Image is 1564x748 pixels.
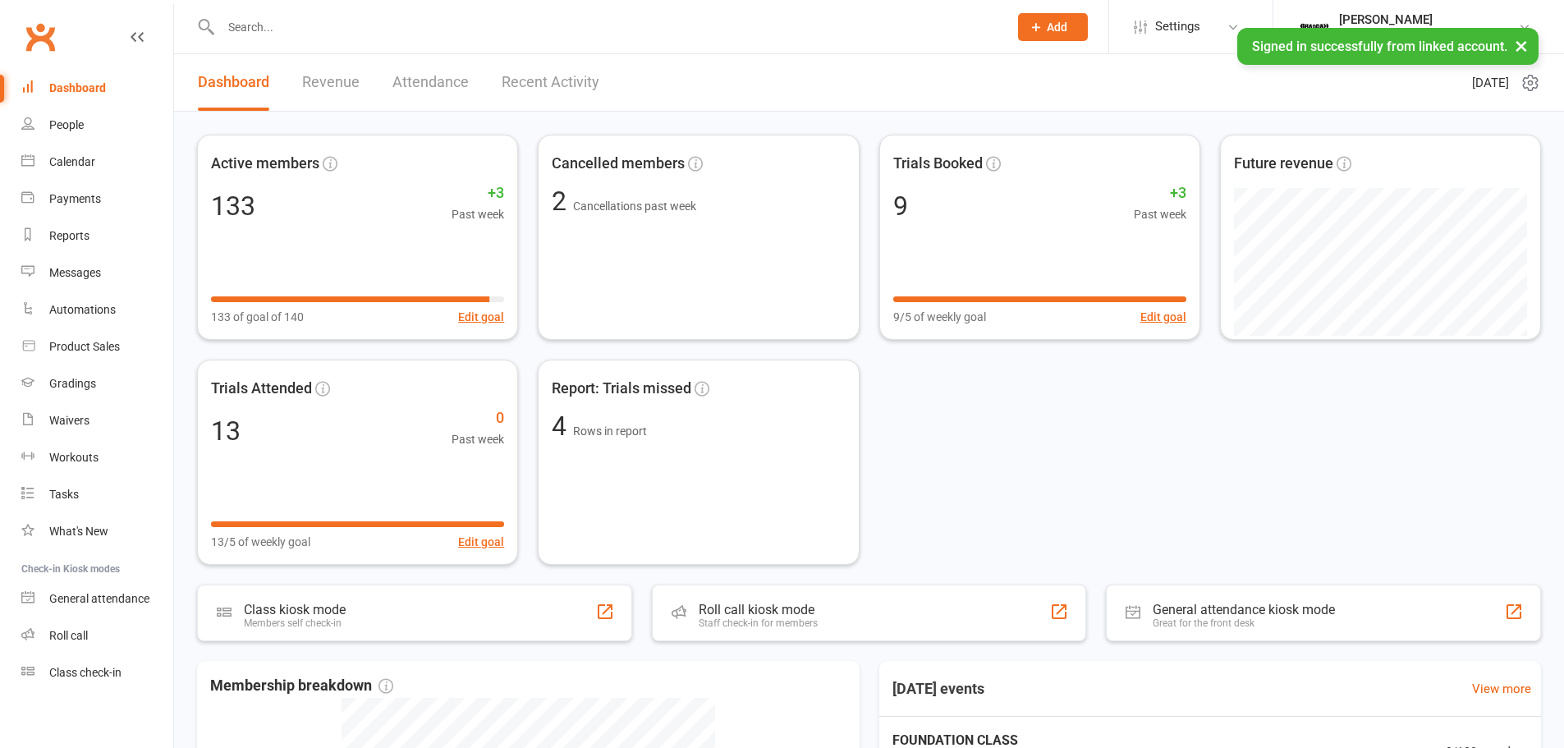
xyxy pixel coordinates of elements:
button: Edit goal [458,533,504,551]
span: [DATE] [1472,73,1509,93]
div: Calendar [49,155,95,168]
div: [PERSON_NAME] [1339,12,1518,27]
span: Report: Trials missed [552,377,691,401]
span: Rows in report [573,424,647,438]
div: Staff check-in for members [699,617,818,629]
span: Past week [452,430,504,448]
span: Past week [1134,205,1186,223]
a: What's New [21,513,173,550]
a: Clubworx [20,16,61,57]
span: Trials Booked [893,152,983,176]
span: 2 [552,186,573,217]
div: 133 [211,193,255,219]
span: Cancelled members [552,152,685,176]
div: Class kiosk mode [244,602,346,617]
a: People [21,107,173,144]
div: Reports [49,229,89,242]
span: 4 [552,411,573,442]
div: Class check-in [49,666,122,679]
a: Revenue [302,54,360,111]
div: Roll call kiosk mode [699,602,818,617]
div: Product Sales [49,340,120,353]
a: Roll call [21,617,173,654]
a: Workouts [21,439,173,476]
div: Members self check-in [244,617,346,629]
a: Calendar [21,144,173,181]
a: Dashboard [198,54,269,111]
span: +3 [452,181,504,205]
h3: [DATE] events [879,674,998,704]
a: Messages [21,255,173,291]
a: Waivers [21,402,173,439]
a: Gradings [21,365,173,402]
span: 0 [452,406,504,430]
span: Membership breakdown [210,674,393,698]
span: Past week [452,205,504,223]
a: Product Sales [21,328,173,365]
div: 13 [211,418,241,444]
span: Add [1047,21,1067,34]
span: Signed in successfully from linked account. [1252,39,1507,54]
span: Cancellations past week [573,200,696,213]
img: thumb_image1722295729.png [1298,11,1331,44]
button: Edit goal [1140,308,1186,326]
input: Search... [216,16,997,39]
div: General attendance [49,592,149,605]
div: Workouts [49,451,99,464]
a: Automations [21,291,173,328]
a: Dashboard [21,70,173,107]
span: 9/5 of weekly goal [893,308,986,326]
div: Messages [49,266,101,279]
button: × [1507,28,1536,63]
div: Waivers [49,414,89,427]
button: Edit goal [458,308,504,326]
div: Payments [49,192,101,205]
div: General attendance kiosk mode [1153,602,1335,617]
span: Settings [1155,8,1200,45]
div: [PERSON_NAME]-[PERSON_NAME] [1339,27,1518,42]
div: Gradings [49,377,96,390]
div: Automations [49,303,116,316]
a: Class kiosk mode [21,654,173,691]
div: Roll call [49,629,88,642]
div: People [49,118,84,131]
div: 9 [893,193,908,219]
a: Payments [21,181,173,218]
span: Trials Attended [211,377,312,401]
a: Attendance [392,54,469,111]
span: +3 [1134,181,1186,205]
a: View more [1472,679,1531,699]
div: Tasks [49,488,79,501]
div: What's New [49,525,108,538]
span: Active members [211,152,319,176]
span: 133 of goal of 140 [211,308,304,326]
button: Add [1018,13,1088,41]
a: General attendance kiosk mode [21,581,173,617]
span: 13/5 of weekly goal [211,533,310,551]
a: Tasks [21,476,173,513]
div: Great for the front desk [1153,617,1335,629]
a: Recent Activity [502,54,599,111]
div: Dashboard [49,81,106,94]
a: Reports [21,218,173,255]
span: Future revenue [1234,152,1333,176]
